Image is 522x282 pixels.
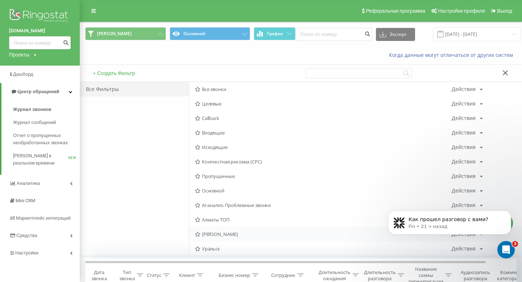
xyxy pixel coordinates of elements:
div: Действия [452,145,476,150]
button: График [254,27,295,40]
div: Действия [452,101,476,106]
a: Журнал звонков [13,103,80,116]
span: Алматы ТОП [195,217,452,222]
div: Проекты [9,51,29,58]
div: Действия [452,116,476,121]
img: Ringostat logo [9,7,71,25]
iframe: Intercom live chat [497,241,515,258]
span: [PERSON_NAME] [97,31,132,37]
span: Дашборд [13,71,33,77]
div: Дата звонка [86,269,112,282]
span: Журнал звонков [13,106,51,113]
a: Центр обращений [1,83,80,100]
div: Действия [452,174,476,179]
div: Тип звонка [119,269,135,282]
input: Поиск по номеру [295,28,372,41]
a: [DOMAIN_NAME] [9,27,71,34]
span: Отчет о пропущенных необработанных звонках [13,132,76,146]
span: Аналитика [17,181,40,186]
span: График [267,31,283,36]
a: [PERSON_NAME] в реальном времениNEW [13,149,80,170]
iframe: Intercom notifications сообщение [377,195,522,262]
button: Экспорт [376,28,415,41]
span: [PERSON_NAME] в реальном времени [13,152,68,167]
span: Журнал сообщений [13,119,56,126]
button: Основной [170,27,250,40]
span: Центр обращений [17,89,59,94]
span: Целевые [195,101,452,106]
span: Контекстная реклама (CPC) [195,159,452,164]
div: Длительность ожидания [319,269,351,282]
span: Реферальная программа [366,8,425,14]
input: Поиск по номеру [9,36,71,49]
a: Журнал сообщений [13,116,80,129]
span: Выход [497,8,512,14]
div: Действия [452,159,476,164]
button: [PERSON_NAME] [85,27,166,40]
div: Длительность разговора [364,269,396,282]
span: AI-анализ. Проблемные звонки [195,203,452,208]
span: Уральск [195,246,452,251]
span: Mini CRM [16,198,35,203]
div: Действия [452,87,476,92]
button: Закрыть [500,70,511,77]
div: Все Фильтры [80,82,189,96]
button: + Создать Фильтр [91,70,137,76]
span: Маркетплейс интеграций [16,215,71,221]
span: Входящие [195,130,452,135]
span: Настройки профиля [438,8,485,14]
a: Отчет о пропущенных необработанных звонках [13,129,80,149]
a: Когда данные могут отличаться от других систем [389,51,517,58]
div: Статус [147,272,161,278]
span: Callback [195,116,452,121]
div: Клиент [179,272,195,278]
div: Действия [452,188,476,193]
span: Исходящие [195,145,452,150]
div: Бизнес номер [219,272,250,278]
span: Средства [16,233,37,238]
span: Пропущенные [195,174,452,179]
div: Действия [452,130,476,135]
span: [PERSON_NAME] [195,232,452,237]
div: Аудиозапись разговора [458,269,493,282]
span: 3 [512,241,518,247]
div: Сотрудник [271,272,295,278]
span: Настройки [15,250,38,256]
span: Основной [195,188,452,193]
span: Все звонки [195,87,452,92]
